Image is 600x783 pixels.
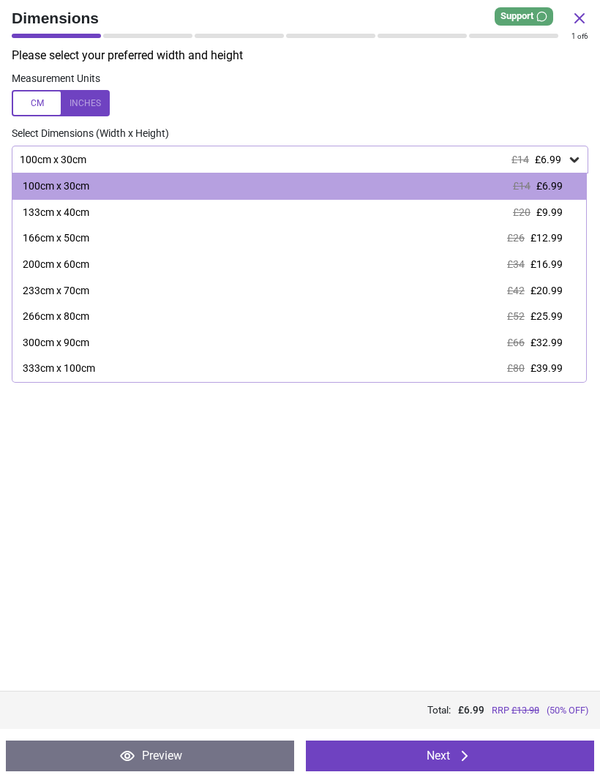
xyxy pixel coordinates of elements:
span: £80 [507,362,525,374]
span: £6.99 [535,154,561,165]
span: £9.99 [536,206,563,218]
span: £14 [511,154,529,165]
span: 1 [571,32,576,40]
button: Preview [6,741,294,771]
span: (50% OFF) [547,704,588,717]
p: Please select your preferred width and height [12,48,600,64]
span: £14 [513,180,530,192]
span: £52 [507,310,525,322]
span: £25.99 [530,310,563,322]
div: 166cm x 50cm [23,231,89,246]
div: of 6 [571,31,588,42]
div: 300cm x 90cm [23,336,89,351]
span: £ [458,703,484,717]
div: 100cm x 30cm [18,154,567,166]
span: £39.99 [530,362,563,374]
div: 133cm x 40cm [23,206,89,220]
div: 333cm x 100cm [23,361,95,376]
span: £34 [507,258,525,270]
span: £6.99 [536,180,563,192]
div: Support [495,7,553,26]
span: 6.99 [464,704,484,716]
span: £20 [513,206,530,218]
span: Dimensions [12,7,571,29]
span: £26 [507,232,525,244]
span: £16.99 [530,258,563,270]
div: 200cm x 60cm [23,258,89,272]
span: £42 [507,285,525,296]
div: 266cm x 80cm [23,310,89,324]
span: £32.99 [530,337,563,348]
label: Measurement Units [12,72,100,86]
div: Total: [12,703,588,717]
button: Next [306,741,594,771]
span: RRP [492,704,539,717]
div: 233cm x 70cm [23,284,89,299]
span: £ 13.98 [511,705,539,716]
div: 100cm x 30cm [23,179,89,194]
span: £66 [507,337,525,348]
span: £20.99 [530,285,563,296]
span: £12.99 [530,232,563,244]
